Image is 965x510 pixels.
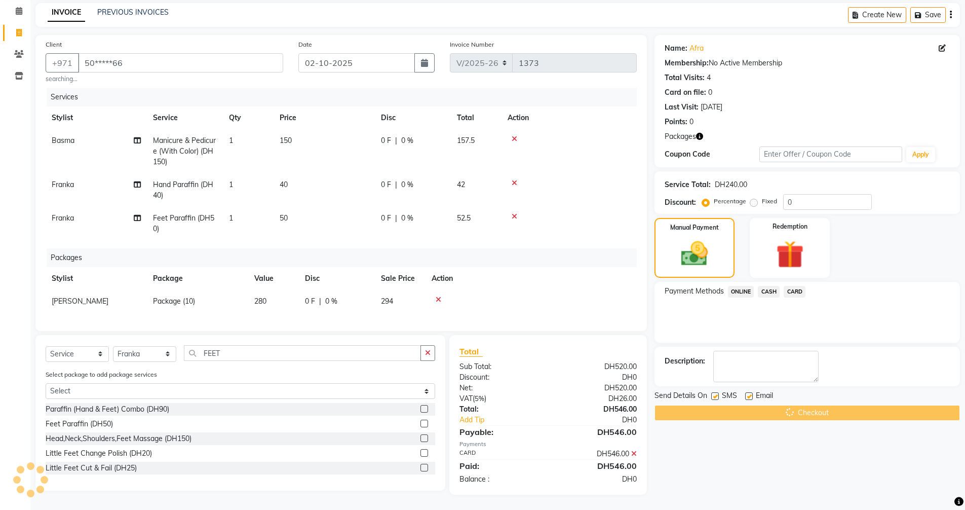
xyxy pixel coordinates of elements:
span: 1 [229,136,233,145]
span: Hand Paraffin (DH40) [153,180,213,200]
span: 52.5 [457,213,471,223]
span: 0 % [401,179,413,190]
span: VAT [459,394,473,403]
div: 0 [689,117,693,127]
div: CARD [452,449,548,459]
div: DH520.00 [548,361,644,372]
div: Balance : [452,474,548,485]
th: Stylist [46,106,147,129]
span: 0 % [325,296,337,307]
a: INVOICE [48,4,85,22]
span: CASH [758,286,780,298]
div: DH520.00 [548,383,644,393]
span: ONLINE [728,286,754,298]
span: Email [756,390,773,403]
span: Manicure & Pedicure (With Color) (DH150) [153,136,216,166]
div: Net: [452,383,548,393]
div: Payable: [452,426,548,438]
div: DH0 [548,474,644,485]
span: Franka [52,213,74,223]
span: Payment Methods [665,286,724,297]
span: 0 F [381,179,391,190]
span: Feet Paraffin (DH50) [153,213,214,233]
span: | [395,135,397,146]
th: Disc [299,267,375,290]
input: Search by Name/Mobile/Email/Code [78,53,283,72]
a: Afra [689,43,704,54]
div: DH546.00 [548,426,644,438]
div: DH546.00 [548,404,644,415]
span: Package (10) [153,297,195,306]
span: [PERSON_NAME] [52,297,108,306]
label: Fixed [762,197,777,206]
span: Send Details On [654,390,707,403]
a: PREVIOUS INVOICES [97,8,169,17]
span: 0 F [381,213,391,224]
th: Disc [375,106,451,129]
div: Discount: [452,372,548,383]
button: Save [910,7,946,23]
div: Paraffin (Hand & Feet) Combo (DH90) [46,404,169,415]
div: DH546.00 [548,460,644,472]
span: | [395,179,397,190]
div: Payments [459,440,636,449]
div: Description: [665,356,705,367]
span: 294 [381,297,393,306]
th: Service [147,106,223,129]
label: Client [46,40,62,49]
div: DH0 [548,372,644,383]
th: Action [426,267,637,290]
label: Redemption [773,222,807,231]
div: DH546.00 [548,449,644,459]
span: 157.5 [457,136,475,145]
span: 5% [475,394,484,403]
span: 42 [457,180,465,189]
span: | [395,213,397,224]
th: Stylist [46,267,147,290]
div: 0 [708,87,712,98]
div: [DATE] [701,102,722,113]
span: 0 F [381,135,391,146]
span: 50 [280,213,288,223]
div: ( ) [452,393,548,404]
span: Franka [52,180,74,189]
span: | [319,296,321,307]
span: SMS [722,390,737,403]
span: 1 [229,213,233,223]
div: Packages [47,248,644,267]
div: Feet Paraffin (DH50) [46,419,113,429]
div: Name: [665,43,687,54]
div: Little Feet Cut & Fail (DH25) [46,463,137,473]
th: Action [501,106,637,129]
span: 280 [254,297,266,306]
label: Percentage [714,197,746,206]
div: Head,Neck,Shoulders,Feet Massage (DH150) [46,433,191,444]
div: Membership: [665,58,709,68]
div: DH26.00 [548,393,644,404]
div: Little Feet Change Polish (DH20) [46,448,152,459]
th: Total [451,106,501,129]
th: Qty [223,106,274,129]
div: Services [47,88,644,106]
div: Coupon Code [665,149,760,160]
th: Price [274,106,375,129]
th: Value [248,267,299,290]
span: 40 [280,180,288,189]
span: 0 F [305,296,315,307]
input: Enter Offer / Coupon Code [759,147,902,162]
div: No Active Membership [665,58,950,68]
label: Manual Payment [670,223,719,232]
div: DH240.00 [715,179,747,190]
div: Total: [452,404,548,415]
span: 0 % [401,135,413,146]
th: Package [147,267,248,290]
div: DH0 [564,415,644,425]
label: Invoice Number [450,40,494,49]
div: Service Total: [665,179,711,190]
a: Add Tip [452,415,564,425]
input: Search or Scan [184,345,421,361]
div: Discount: [665,197,696,208]
div: Points: [665,117,687,127]
span: Basma [52,136,74,145]
div: Paid: [452,460,548,472]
